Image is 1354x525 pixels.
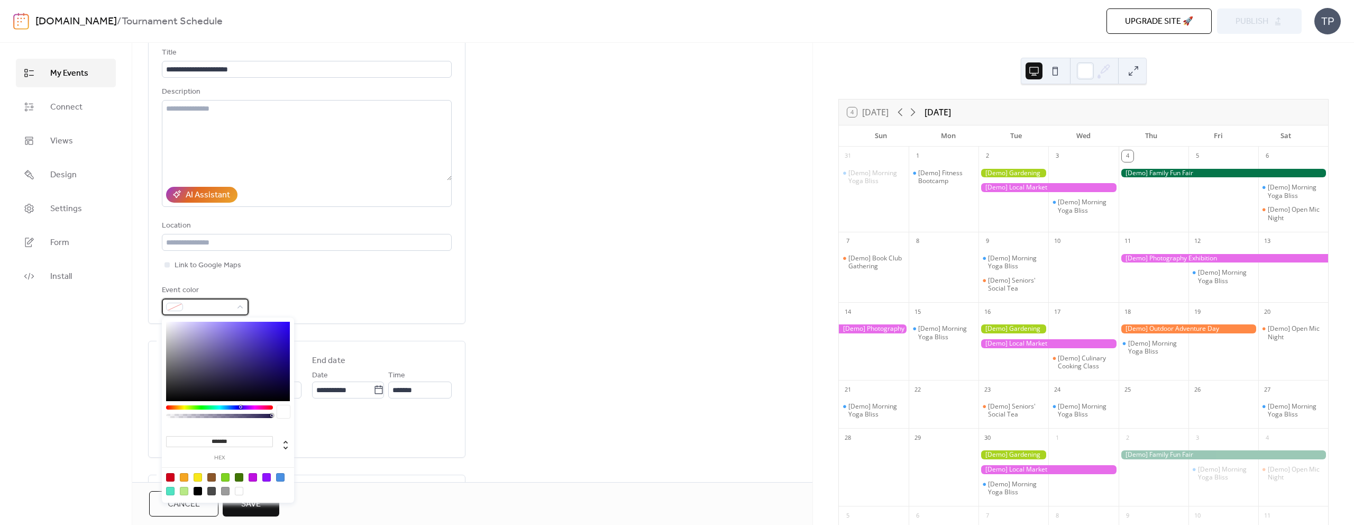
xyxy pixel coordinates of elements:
[988,402,1044,419] div: [Demo] Seniors' Social Tea
[1314,8,1341,34] div: TP
[1258,324,1328,341] div: [Demo] Open Mic Night
[1051,236,1063,247] div: 10
[1268,205,1324,222] div: [Demo] Open Mic Night
[1261,150,1273,162] div: 6
[1185,125,1252,147] div: Fri
[1192,306,1203,318] div: 19
[276,473,285,482] div: #4A90E2
[241,498,261,511] span: Save
[16,126,116,155] a: Views
[207,487,216,495] div: #4A4A4A
[1051,306,1063,318] div: 17
[1261,306,1273,318] div: 20
[50,169,77,182] span: Design
[1125,15,1193,28] span: Upgrade site 🚀
[1268,465,1324,482] div: [Demo] Open Mic Night
[909,324,978,341] div: [Demo] Morning Yoga Bliss
[978,276,1048,293] div: [Demo] Seniors' Social Tea
[848,169,904,185] div: [Demo] Morning Yoga Bliss
[221,473,230,482] div: #7ED321
[13,13,29,30] img: logo
[988,276,1044,293] div: [Demo] Seniors' Social Tea
[166,473,175,482] div: #D0021B
[839,402,909,419] div: [Demo] Morning Yoga Bliss
[1192,236,1203,247] div: 12
[978,465,1118,474] div: [Demo] Local Market
[1261,236,1273,247] div: 13
[1117,125,1185,147] div: Thu
[1119,339,1188,356] div: [Demo] Morning Yoga Bliss
[842,236,854,247] div: 7
[1128,339,1184,356] div: [Demo] Morning Yoga Bliss
[912,384,923,395] div: 22
[1051,384,1063,395] div: 24
[848,402,904,419] div: [Demo] Morning Yoga Bliss
[842,150,854,162] div: 31
[839,169,909,185] div: [Demo] Morning Yoga Bliss
[221,487,230,495] div: #9B9B9B
[978,480,1048,496] div: [Demo] Morning Yoga Bliss
[918,169,974,185] div: [Demo] Fitness Bootcamp
[1058,198,1114,214] div: [Demo] Morning Yoga Bliss
[1119,169,1328,178] div: [Demo] Family Fun Fair
[912,306,923,318] div: 15
[122,12,223,32] b: Tournament Schedule
[1192,510,1203,521] div: 10
[162,47,450,59] div: Title
[117,12,122,32] b: /
[312,355,345,367] div: End date
[180,473,188,482] div: #F5A623
[1122,236,1133,247] div: 11
[915,125,983,147] div: Mon
[16,194,116,223] a: Settings
[839,324,909,333] div: [Demo] Photography Exhibition
[223,491,279,517] button: Save
[1268,402,1324,419] div: [Demo] Morning Yoga Bliss
[1188,268,1258,285] div: [Demo] Morning Yoga Bliss
[912,236,923,247] div: 8
[166,187,237,203] button: AI Assistant
[194,473,202,482] div: #F8E71C
[149,491,218,517] button: Cancel
[1198,465,1254,482] div: [Demo] Morning Yoga Bliss
[848,254,904,270] div: [Demo] Book Club Gathering
[988,254,1044,270] div: [Demo] Morning Yoga Bliss
[978,324,1048,333] div: [Demo] Gardening Workshop
[918,324,974,341] div: [Demo] Morning Yoga Bliss
[925,106,951,119] div: [DATE]
[1058,402,1114,419] div: [Demo] Morning Yoga Bliss
[1261,432,1273,443] div: 4
[982,306,993,318] div: 16
[50,270,72,283] span: Install
[1122,150,1133,162] div: 4
[16,228,116,257] a: Form
[1258,465,1328,482] div: [Demo] Open Mic Night
[982,384,993,395] div: 23
[978,339,1118,348] div: [Demo] Local Market
[1122,306,1133,318] div: 18
[312,369,328,382] span: Date
[982,125,1050,147] div: Tue
[1122,384,1133,395] div: 25
[912,510,923,521] div: 6
[982,236,993,247] div: 9
[166,455,273,461] label: hex
[175,259,241,272] span: Link to Google Maps
[262,473,271,482] div: #9013FE
[1051,510,1063,521] div: 8
[1252,125,1320,147] div: Sat
[978,402,1048,419] div: [Demo] Seniors' Social Tea
[162,284,246,297] div: Event color
[1106,8,1212,34] button: Upgrade site 🚀
[982,150,993,162] div: 2
[842,510,854,521] div: 5
[842,432,854,443] div: 28
[388,369,405,382] span: Time
[235,473,243,482] div: #417505
[1188,465,1258,482] div: [Demo] Morning Yoga Bliss
[235,487,243,495] div: #FFFFFF
[162,220,450,232] div: Location
[988,480,1044,496] div: [Demo] Morning Yoga Bliss
[1119,324,1258,333] div: [Demo] Outdoor Adventure Day
[1258,183,1328,200] div: [Demo] Morning Yoga Bliss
